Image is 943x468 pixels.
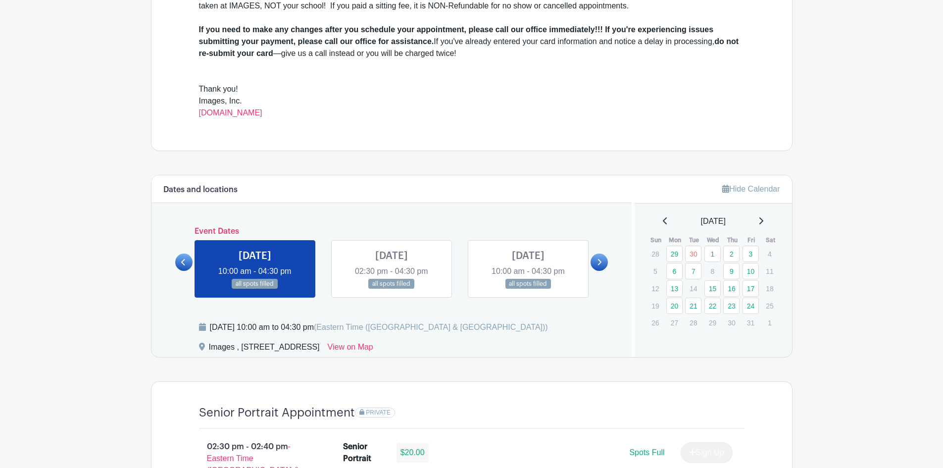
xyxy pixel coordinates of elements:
a: 22 [704,298,721,314]
a: 3 [743,246,759,262]
p: 18 [761,281,778,296]
a: 10 [743,263,759,279]
th: Tue [685,235,704,245]
a: 6 [666,263,683,279]
p: 30 [723,315,740,330]
h6: Dates and locations [163,185,238,195]
th: Sat [761,235,780,245]
a: 24 [743,298,759,314]
p: 31 [743,315,759,330]
a: 30 [685,246,701,262]
a: 29 [666,246,683,262]
th: Thu [723,235,742,245]
div: If you've already entered your card information and notice a delay in processing, —give us a call... [199,24,744,59]
h6: Event Dates [193,227,591,236]
p: 14 [685,281,701,296]
th: Mon [666,235,685,245]
h4: Senior Portrait Appointment [199,406,355,420]
div: [DATE] 10:00 am to 04:30 pm [210,321,548,333]
strong: do not re-submit your card [199,37,739,57]
p: 28 [647,246,663,261]
div: Images, Inc. [199,95,744,119]
a: View on Map [328,341,373,357]
span: [DATE] [701,215,726,227]
a: [DOMAIN_NAME] [199,108,262,117]
th: Fri [742,235,761,245]
a: 9 [723,263,740,279]
a: 1 [704,246,721,262]
span: (Eastern Time ([GEOGRAPHIC_DATA] & [GEOGRAPHIC_DATA])) [314,323,548,331]
p: 12 [647,281,663,296]
a: 7 [685,263,701,279]
a: 17 [743,280,759,297]
a: 16 [723,280,740,297]
a: 23 [723,298,740,314]
p: 4 [761,246,778,261]
div: Thank you! [199,83,744,95]
div: Images , [STREET_ADDRESS] [209,341,320,357]
strong: If you need to make any changes after you schedule your appointment, please call our office immed... [199,25,714,46]
span: PRIVATE [366,409,391,416]
span: Spots Full [629,448,664,457]
p: 1 [761,315,778,330]
a: 13 [666,280,683,297]
p: 26 [647,315,663,330]
a: 21 [685,298,701,314]
a: Hide Calendar [722,185,780,193]
p: 5 [647,263,663,279]
p: 25 [761,298,778,313]
a: 2 [723,246,740,262]
th: Sun [646,235,666,245]
p: 8 [704,263,721,279]
p: 28 [685,315,701,330]
th: Wed [704,235,723,245]
p: 11 [761,263,778,279]
p: 27 [666,315,683,330]
a: 15 [704,280,721,297]
p: 19 [647,298,663,313]
div: $20.00 [397,443,429,463]
a: 20 [666,298,683,314]
p: 29 [704,315,721,330]
div: Senior Portrait [343,441,385,465]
